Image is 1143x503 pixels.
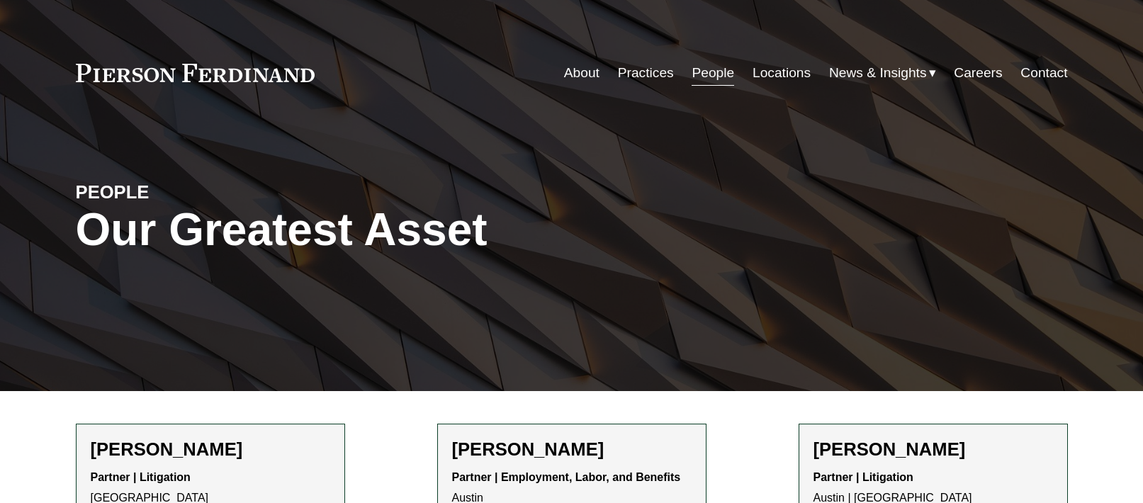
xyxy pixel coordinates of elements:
h1: Our Greatest Asset [76,204,737,256]
strong: Partner | Employment, Labor, and Benefits [452,471,681,483]
strong: Partner | Litigation [91,471,191,483]
a: People [692,60,734,86]
a: About [564,60,599,86]
h2: [PERSON_NAME] [91,439,330,460]
a: Practices [618,60,674,86]
a: Locations [753,60,811,86]
strong: Partner | Litigation [813,471,913,483]
h2: [PERSON_NAME] [813,439,1053,460]
a: Careers [954,60,1002,86]
h4: PEOPLE [76,181,324,203]
h2: [PERSON_NAME] [452,439,692,460]
a: folder dropdown [829,60,936,86]
span: News & Insights [829,61,927,86]
a: Contact [1020,60,1067,86]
